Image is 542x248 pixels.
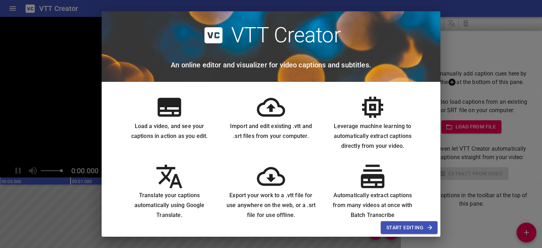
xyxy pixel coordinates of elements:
span: Start Editing [386,223,432,232]
h6: Translate your captions automatically using Google Translate. [124,190,215,220]
h6: Export your work to a .vtt file for use anywhere on the web, or a .srt file for use offline. [226,190,316,220]
h6: Import and edit existing .vtt and .srt files from your computer. [226,121,316,141]
h6: Leverage machine learning to automatically extract captions directly from your video. [327,121,418,151]
h6: An online editor and visualizer for video captions and subtitles. [171,59,371,71]
h2: VTT Creator [231,23,341,48]
h6: Automatically extract captions from many videos at once with Batch Transcribe [327,190,418,220]
button: Start Editing [381,221,438,234]
h6: Load a video, and see your captions in action as you edit. [124,121,215,141]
